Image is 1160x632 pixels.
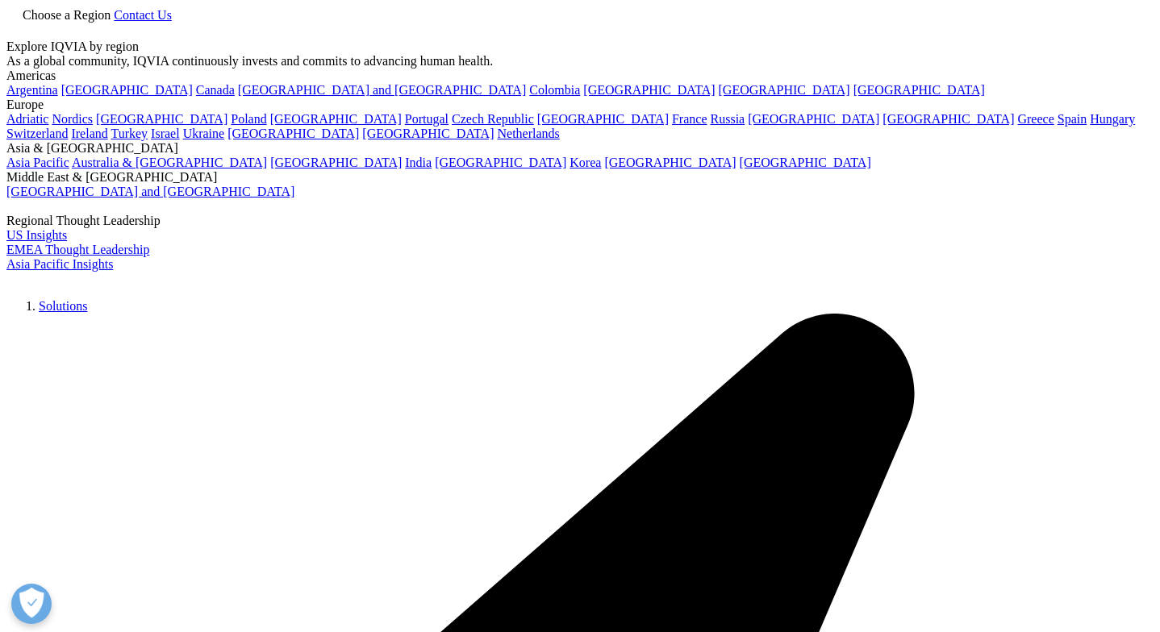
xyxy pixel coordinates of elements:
[270,112,402,126] a: [GEOGRAPHIC_DATA]
[537,112,669,126] a: [GEOGRAPHIC_DATA]
[6,228,67,242] a: US Insights
[405,112,449,126] a: Portugal
[6,54,1154,69] div: As a global community, IQVIA continuously invests and commits to advancing human health.
[23,8,111,22] span: Choose a Region
[1058,112,1087,126] a: Spain
[6,257,113,271] a: Asia Pacific Insights
[853,83,985,97] a: [GEOGRAPHIC_DATA]
[604,156,736,169] a: [GEOGRAPHIC_DATA]
[96,112,227,126] a: [GEOGRAPHIC_DATA]
[111,127,148,140] a: Turkey
[1017,112,1054,126] a: Greece
[227,127,359,140] a: [GEOGRAPHIC_DATA]
[6,170,1154,185] div: Middle East & [GEOGRAPHIC_DATA]
[6,185,294,198] a: [GEOGRAPHIC_DATA] and [GEOGRAPHIC_DATA]
[583,83,715,97] a: [GEOGRAPHIC_DATA]
[6,69,1154,83] div: Americas
[529,83,580,97] a: Colombia
[270,156,402,169] a: [GEOGRAPHIC_DATA]
[711,112,745,126] a: Russia
[183,127,225,140] a: Ukraine
[71,127,107,140] a: Ireland
[196,83,235,97] a: Canada
[151,127,180,140] a: Israel
[362,127,494,140] a: [GEOGRAPHIC_DATA]
[6,127,68,140] a: Switzerland
[6,83,58,97] a: Argentina
[6,141,1154,156] div: Asia & [GEOGRAPHIC_DATA]
[72,156,267,169] a: Australia & [GEOGRAPHIC_DATA]
[11,584,52,624] button: Open Preferences
[883,112,1014,126] a: [GEOGRAPHIC_DATA]
[6,214,1154,228] div: Regional Thought Leadership
[740,156,871,169] a: [GEOGRAPHIC_DATA]
[719,83,850,97] a: [GEOGRAPHIC_DATA]
[405,156,432,169] a: India
[6,98,1154,112] div: Europe
[6,39,1154,54] div: Explore IQVIA by region
[570,156,601,169] a: Korea
[497,127,559,140] a: Netherlands
[672,112,707,126] a: France
[1090,112,1135,126] a: Hungary
[435,156,566,169] a: [GEOGRAPHIC_DATA]
[39,299,87,313] a: Solutions
[6,243,149,256] a: EMEA Thought Leadership
[114,8,172,22] a: Contact Us
[6,112,48,126] a: Adriatic
[452,112,534,126] a: Czech Republic
[231,112,266,126] a: Poland
[52,112,93,126] a: Nordics
[6,156,69,169] a: Asia Pacific
[748,112,879,126] a: [GEOGRAPHIC_DATA]
[238,83,526,97] a: [GEOGRAPHIC_DATA] and [GEOGRAPHIC_DATA]
[61,83,193,97] a: [GEOGRAPHIC_DATA]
